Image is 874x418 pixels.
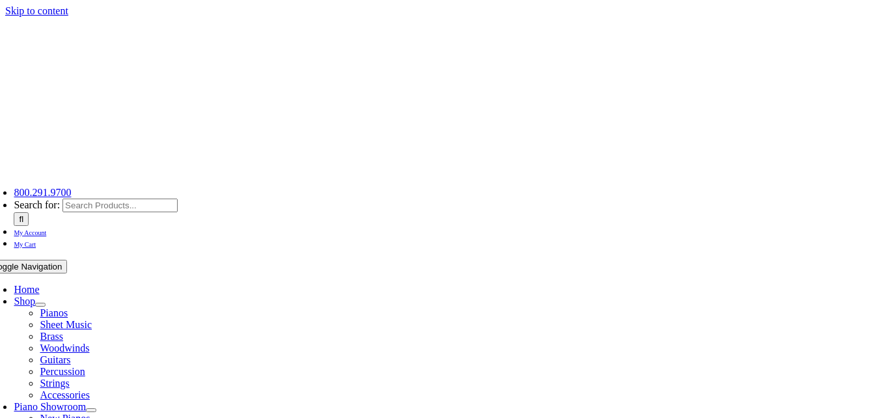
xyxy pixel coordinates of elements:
[35,303,46,307] button: Open submenu of Shop
[40,354,70,365] a: Guitars
[14,296,35,307] a: Shop
[14,401,86,412] a: Piano Showroom
[40,389,89,400] a: Accessories
[86,408,96,412] button: Open submenu of Piano Showroom
[40,378,69,389] a: Strings
[14,229,46,236] span: My Account
[14,199,60,210] span: Search for:
[40,366,85,377] a: Percussion
[14,226,46,237] a: My Account
[40,307,68,318] a: Pianos
[40,331,63,342] a: Brass
[14,284,39,295] a: Home
[40,319,92,330] a: Sheet Music
[14,187,71,198] a: 800.291.9700
[62,199,178,212] input: Search Products...
[14,241,36,248] span: My Cart
[14,212,29,226] input: Search
[14,238,36,249] a: My Cart
[40,342,89,354] a: Woodwinds
[5,5,68,16] a: Skip to content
